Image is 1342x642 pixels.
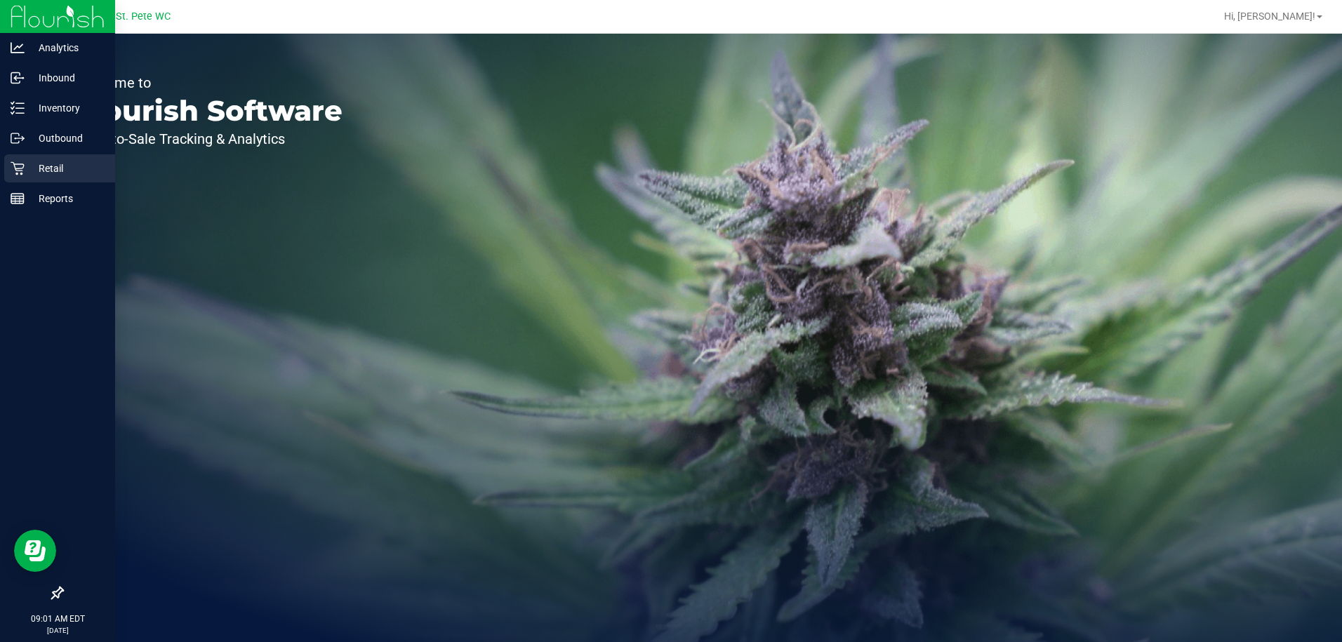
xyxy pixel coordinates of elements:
[76,76,343,90] p: Welcome to
[6,613,109,625] p: 09:01 AM EDT
[11,192,25,206] inline-svg: Reports
[25,39,109,56] p: Analytics
[11,161,25,175] inline-svg: Retail
[6,625,109,636] p: [DATE]
[25,100,109,116] p: Inventory
[25,190,109,207] p: Reports
[76,132,343,146] p: Seed-to-Sale Tracking & Analytics
[11,131,25,145] inline-svg: Outbound
[25,160,109,177] p: Retail
[76,97,343,125] p: Flourish Software
[11,71,25,85] inline-svg: Inbound
[11,101,25,115] inline-svg: Inventory
[1224,11,1315,22] span: Hi, [PERSON_NAME]!
[11,41,25,55] inline-svg: Analytics
[14,530,56,572] iframe: Resource center
[116,11,171,22] span: St. Pete WC
[25,130,109,147] p: Outbound
[25,69,109,86] p: Inbound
